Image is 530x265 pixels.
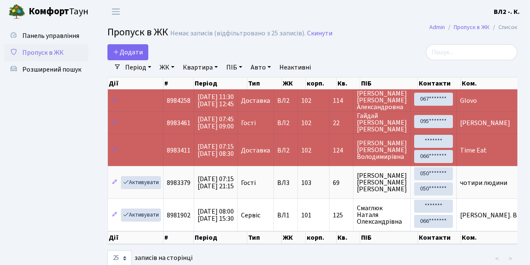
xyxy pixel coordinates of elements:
[108,231,163,244] th: Дії
[22,31,79,40] span: Панель управління
[170,29,305,37] div: Немає записів (відфільтровано з 25 записів).
[306,231,337,244] th: корп.
[429,23,445,32] a: Admin
[426,44,517,60] input: Пошук...
[333,147,350,154] span: 124
[417,19,530,36] nav: breadcrumb
[357,112,407,133] span: Гайдай [PERSON_NAME] [PERSON_NAME]
[122,60,155,75] a: Період
[277,212,294,219] span: ВЛ1
[194,231,247,244] th: Період
[105,5,126,19] button: Переключити навігацію
[307,29,332,37] a: Скинути
[301,211,311,220] span: 101
[276,60,314,75] a: Неактивні
[333,120,350,126] span: 22
[418,231,461,244] th: Контакти
[121,209,161,222] a: Активувати
[29,5,88,19] span: Таун
[357,90,407,110] span: [PERSON_NAME] [PERSON_NAME] Александровна
[121,176,161,189] a: Активувати
[247,60,274,75] a: Авто
[241,212,260,219] span: Сервіс
[198,92,234,109] span: [DATE] 11:30 [DATE] 12:45
[163,231,194,244] th: #
[29,5,69,18] b: Комфорт
[490,23,517,32] li: Список
[301,118,311,128] span: 102
[460,178,507,187] span: чотири людини
[163,78,194,89] th: #
[357,140,407,160] span: [PERSON_NAME] [PERSON_NAME] Володимирівна
[4,44,88,61] a: Пропуск в ЖК
[277,147,294,154] span: ВЛ2
[333,212,350,219] span: 125
[194,78,247,89] th: Період
[460,96,477,105] span: Glovo
[357,205,407,225] span: Смаглюк Наталя Олександрівна
[198,174,234,191] span: [DATE] 07:15 [DATE] 21:15
[282,231,306,244] th: ЖК
[277,120,294,126] span: ВЛ2
[277,179,294,186] span: ВЛ3
[22,48,64,57] span: Пропуск в ЖК
[241,97,270,104] span: Доставка
[357,172,407,193] span: [PERSON_NAME] [PERSON_NAME] [PERSON_NAME]
[494,7,520,17] a: ВЛ2 -. К.
[247,231,282,244] th: Тип
[107,44,148,60] a: Додати
[301,178,311,187] span: 103
[360,231,418,244] th: ПІБ
[241,147,270,154] span: Доставка
[454,23,490,32] a: Пропуск в ЖК
[301,96,311,105] span: 102
[360,78,418,89] th: ПІБ
[113,48,143,57] span: Додати
[167,96,190,105] span: 8984258
[167,118,190,128] span: 8983461
[277,97,294,104] span: ВЛ2
[337,78,360,89] th: Кв.
[301,146,311,155] span: 102
[198,207,234,223] span: [DATE] 08:00 [DATE] 15:30
[241,120,256,126] span: Гості
[333,97,350,104] span: 114
[333,179,350,186] span: 69
[306,78,337,89] th: корп.
[167,178,190,187] span: 8983379
[247,78,282,89] th: Тип
[241,179,256,186] span: Гості
[460,146,487,155] span: Time Eat
[198,115,234,131] span: [DATE] 07:45 [DATE] 09:00
[108,78,163,89] th: Дії
[156,60,178,75] a: ЖК
[282,78,306,89] th: ЖК
[22,65,81,74] span: Розширений пошук
[494,7,520,16] b: ВЛ2 -. К.
[107,25,168,40] span: Пропуск в ЖК
[198,142,234,158] span: [DATE] 07:15 [DATE] 08:30
[167,211,190,220] span: 8981902
[179,60,221,75] a: Квартира
[8,3,25,20] img: logo.png
[4,61,88,78] a: Розширений пошук
[223,60,246,75] a: ПІБ
[460,118,510,128] span: [PERSON_NAME]
[167,146,190,155] span: 8983411
[4,27,88,44] a: Панель управління
[418,78,461,89] th: Контакти
[337,231,360,244] th: Кв.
